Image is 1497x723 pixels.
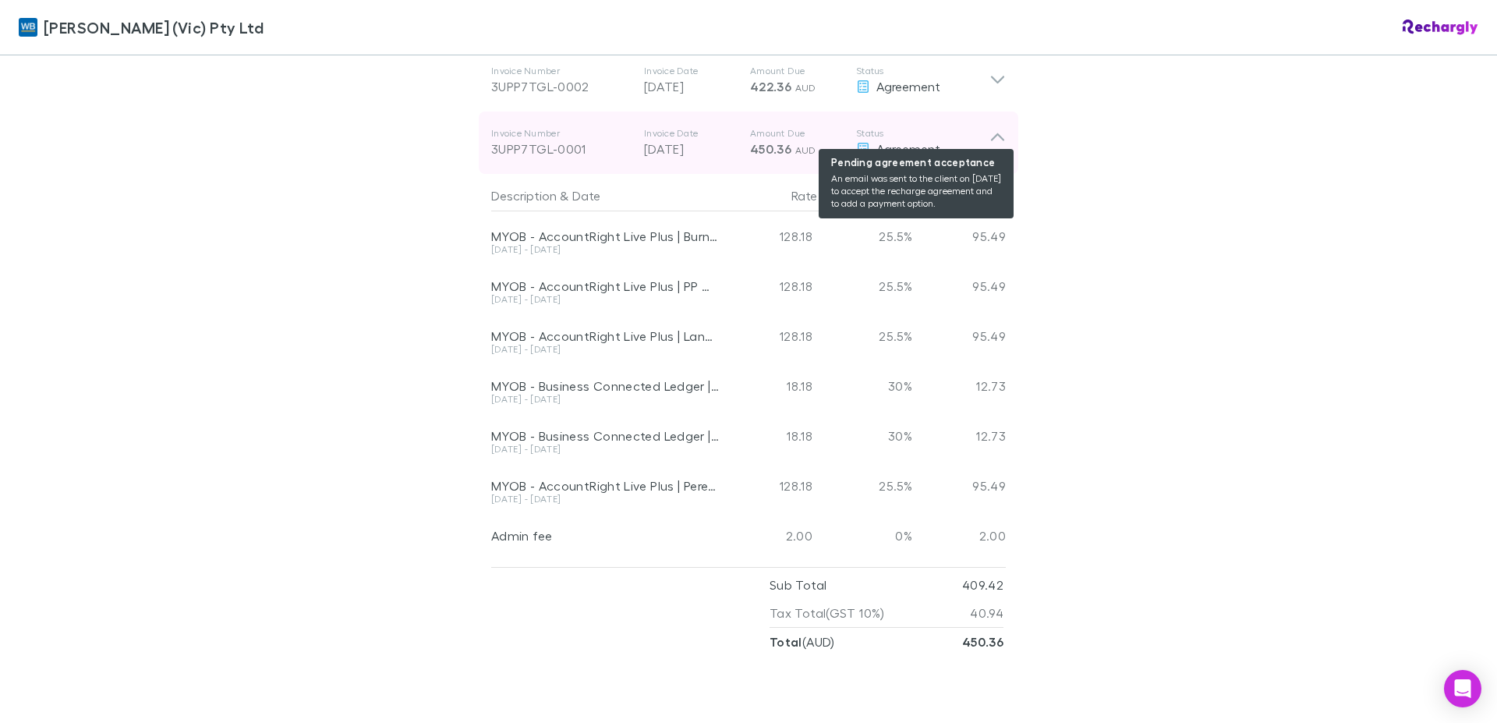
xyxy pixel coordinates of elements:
p: Invoice Date [644,127,738,140]
span: Agreement [876,141,940,156]
div: & [491,180,719,211]
p: Status [856,127,989,140]
div: 3UPP7TGL-0002 [491,77,632,96]
p: Tax Total (GST 10%) [770,599,885,627]
strong: Total [770,634,802,650]
span: 422.36 [750,79,791,94]
p: 40.94 [970,599,1003,627]
div: 12.73 [912,361,1006,411]
p: Amount Due [750,127,844,140]
div: 25.5% [819,311,912,361]
p: Invoice Date [644,65,738,77]
div: [DATE] - [DATE] [491,395,719,404]
strong: 450.36 [962,634,1003,650]
div: Invoice Number3UPP7TGL-0002Invoice Date[DATE]Amount Due422.36 AUDStatusAgreement [479,49,1018,112]
div: MYOB - Business Connected Ledger | Loxy Holdings Trust [491,428,719,444]
div: 25.5% [819,211,912,261]
span: 450.36 [750,141,791,157]
span: Agreement [876,79,940,94]
div: 128.18 [725,311,819,361]
span: [PERSON_NAME] (Vic) Pty Ltd [44,16,264,39]
div: [DATE] - [DATE] [491,295,719,304]
div: MYOB - AccountRight Live Plus | Langrok Properties Pty Ltd [491,328,719,344]
div: 0% [819,511,912,561]
div: 2.00 [725,511,819,561]
div: 30% [819,361,912,411]
p: ( AUD ) [770,628,835,656]
p: Amount Due [750,65,844,77]
div: MYOB - AccountRight Live Plus | Peregrine Projects Trust [491,478,719,494]
div: 95.49 [912,461,1006,511]
div: 18.18 [725,411,819,461]
div: [DATE] - [DATE] [491,445,719,454]
button: Description [491,180,557,211]
div: 12.73 [912,411,1006,461]
div: 128.18 [725,461,819,511]
div: Invoice Number3UPP7TGL-0001Invoice Date[DATE]Amount Due450.36 AUDStatus [479,112,1018,174]
div: [DATE] - [DATE] [491,245,719,254]
div: MYOB - AccountRight Live Plus | Burnley Properties Pty Ltd [491,229,719,244]
div: 30% [819,411,912,461]
p: Invoice Number [491,65,632,77]
div: MYOB - AccountRight Live Plus | PP Operations Pty Ltd [491,278,719,294]
div: 128.18 [725,261,819,311]
img: Rechargly Logo [1403,19,1478,35]
p: Sub Total [770,571,826,599]
p: Status [856,65,989,77]
div: 95.49 [912,311,1006,361]
img: William Buck (Vic) Pty Ltd's Logo [19,18,37,37]
div: Admin fee [491,528,719,544]
div: 25.5% [819,261,912,311]
div: 18.18 [725,361,819,411]
p: [DATE] [644,77,738,96]
div: 2.00 [912,511,1006,561]
span: AUD [795,144,816,156]
p: 409.42 [962,571,1003,599]
button: Date [572,180,600,211]
div: 3UPP7TGL-0001 [491,140,632,158]
div: MYOB - Business Connected Ledger | Bolido Pty Ltd [491,378,719,394]
div: 95.49 [912,261,1006,311]
div: Open Intercom Messenger [1444,670,1481,707]
p: Invoice Number [491,127,632,140]
span: AUD [795,82,816,94]
p: [DATE] [644,140,738,158]
div: [DATE] - [DATE] [491,345,719,354]
div: 128.18 [725,211,819,261]
div: 25.5% [819,461,912,511]
div: [DATE] - [DATE] [491,494,719,504]
div: 95.49 [912,211,1006,261]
